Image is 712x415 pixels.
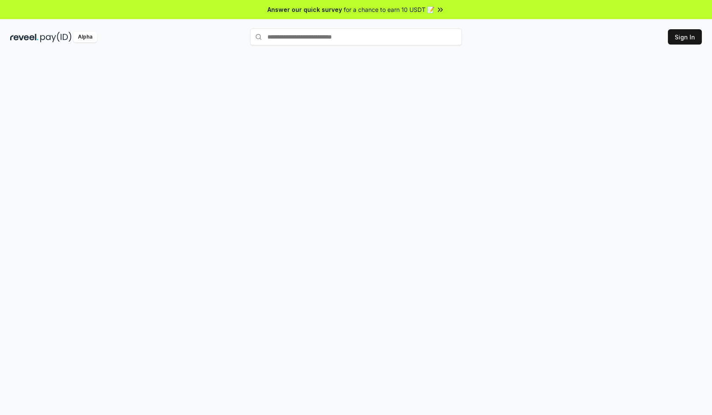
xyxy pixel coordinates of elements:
[344,5,434,14] span: for a chance to earn 10 USDT 📝
[10,32,39,42] img: reveel_dark
[267,5,342,14] span: Answer our quick survey
[40,32,72,42] img: pay_id
[73,32,97,42] div: Alpha
[668,29,702,45] button: Sign In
